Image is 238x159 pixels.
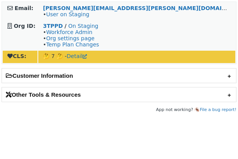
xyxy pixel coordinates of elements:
[46,29,92,35] a: Workforce Admin
[200,107,236,112] a: File a bug report!
[38,51,235,63] td: 🤔 7 🤔 -
[2,68,236,83] h2: Customer Information
[43,29,99,48] span: • • •
[15,5,34,11] strong: Email:
[43,23,63,29] a: 3TPPD
[7,53,26,59] strong: CLS:
[46,11,89,17] a: User on Staging
[68,23,99,29] a: On Staging
[46,41,99,48] a: Temp Plan Changes
[46,35,94,41] a: Org settings page
[43,11,89,17] span: •
[14,23,36,29] strong: Org ID:
[2,106,236,114] footer: App not working? 🪳
[2,87,236,102] h2: Other Tools & Resources
[65,23,66,29] strong: /
[67,53,87,59] a: Detail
